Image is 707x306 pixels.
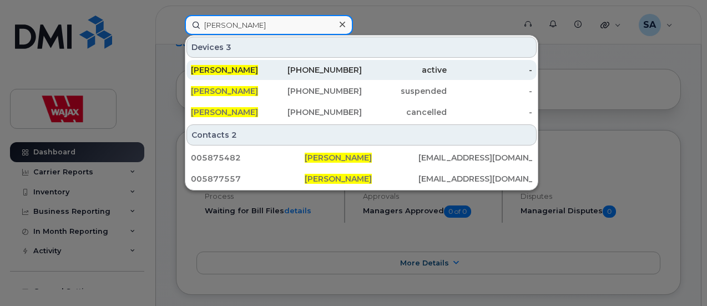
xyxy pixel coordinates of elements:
a: [PERSON_NAME][PHONE_NUMBER]suspended- [186,81,537,101]
span: [PERSON_NAME] [191,65,258,75]
div: Devices [186,37,537,58]
div: [PHONE_NUMBER] [276,86,362,97]
div: - [447,86,532,97]
span: 2 [231,129,237,141]
div: 005877557 [191,173,305,184]
span: [PERSON_NAME] [191,86,258,96]
div: suspended [362,86,447,97]
div: [EMAIL_ADDRESS][DOMAIN_NAME] [418,173,532,184]
div: - [447,64,532,76]
a: [PERSON_NAME][PHONE_NUMBER]cancelled- [186,102,537,122]
div: [PHONE_NUMBER] [276,107,362,118]
div: 005875482 [191,152,305,163]
span: [PERSON_NAME] [305,153,372,163]
span: [PERSON_NAME] [191,107,258,117]
div: [EMAIL_ADDRESS][DOMAIN_NAME] [418,152,532,163]
a: [PERSON_NAME][PHONE_NUMBER]active- [186,60,537,80]
input: Find something... [185,15,353,35]
div: active [362,64,447,76]
span: 3 [226,42,231,53]
div: [PHONE_NUMBER] [276,64,362,76]
a: 005875482[PERSON_NAME][EMAIL_ADDRESS][DOMAIN_NAME] [186,148,537,168]
div: - [447,107,532,118]
div: Contacts [186,124,537,146]
a: 005877557[PERSON_NAME][EMAIL_ADDRESS][DOMAIN_NAME] [186,169,537,189]
div: cancelled [362,107,447,118]
span: [PERSON_NAME] [305,174,372,184]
